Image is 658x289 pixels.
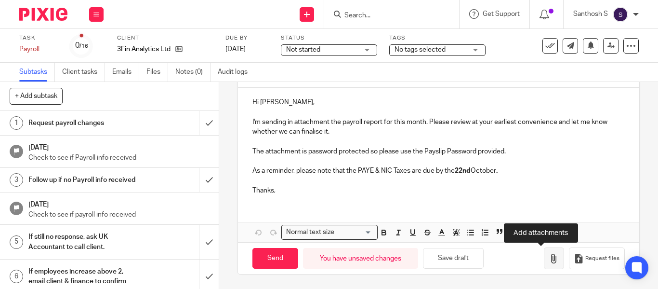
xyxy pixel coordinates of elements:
h1: Follow up if no Payroll info received [28,173,136,187]
button: + Add subtask [10,88,63,104]
p: I'm sending in attachment the payroll report for this month. Please review at your earliest conve... [252,117,625,137]
label: Status [281,34,377,42]
input: Search for option [337,227,372,237]
div: 5 [10,235,23,249]
p: The attachment is password protected so please use the Payslip Password provided. [252,147,625,156]
p: Hi [PERSON_NAME], [252,97,625,107]
div: 3 [10,173,23,187]
a: Subtasks [19,63,55,82]
span: Normal text size [284,227,336,237]
span: Get Support [483,11,520,17]
div: Payroll [19,44,58,54]
label: Client [117,34,213,42]
strong: . [496,167,498,174]
h1: [DATE] [28,140,210,152]
span: [DATE] [225,46,246,53]
a: Emails [112,63,139,82]
p: As a reminder, please note that the PAYE & NIC Taxes are due by the October [252,166,625,176]
h1: [DATE] [28,197,210,209]
small: /16 [79,43,88,49]
label: Tags [389,34,486,42]
a: Audit logs [218,63,255,82]
img: svg%3E [613,7,628,22]
p: Check to see if payroll info received [28,210,210,220]
label: Task [19,34,58,42]
strong: 22nd [455,167,471,174]
label: Due by [225,34,269,42]
span: Not started [286,46,320,53]
p: Check to see if Payroll info received [28,153,210,163]
h1: If employees increase above 2, email client & finance to confirm [28,264,136,289]
input: Search [343,12,430,20]
button: Request files [569,248,625,269]
p: Santhosh S [573,9,608,19]
p: Thanks, [252,186,625,195]
span: Request files [585,255,619,262]
a: Client tasks [62,63,105,82]
input: Send [252,248,298,269]
span: No tags selected [395,46,446,53]
div: You have unsaved changes [303,248,418,269]
p: 3Fin Analytics Ltd [117,44,171,54]
div: 6 [10,270,23,283]
h1: If still no response, ask UK Accountant to call client. [28,230,136,254]
div: Search for option [281,225,378,240]
div: 0 [75,40,88,51]
a: Files [146,63,168,82]
img: Pixie [19,8,67,21]
a: Notes (0) [175,63,211,82]
button: Save draft [423,248,484,269]
h1: Request payroll changes [28,116,136,130]
div: 1 [10,116,23,130]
